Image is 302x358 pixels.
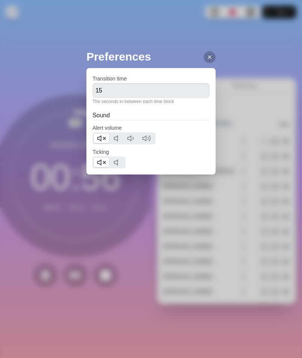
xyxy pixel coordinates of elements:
label: Ticking [92,149,109,155]
label: Alert volume [92,125,122,131]
label: Transition time [92,76,127,82]
h2: Sound [92,111,210,120]
h2: Preferences [86,48,216,65]
p: The seconds in-between each time block [92,98,210,105]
